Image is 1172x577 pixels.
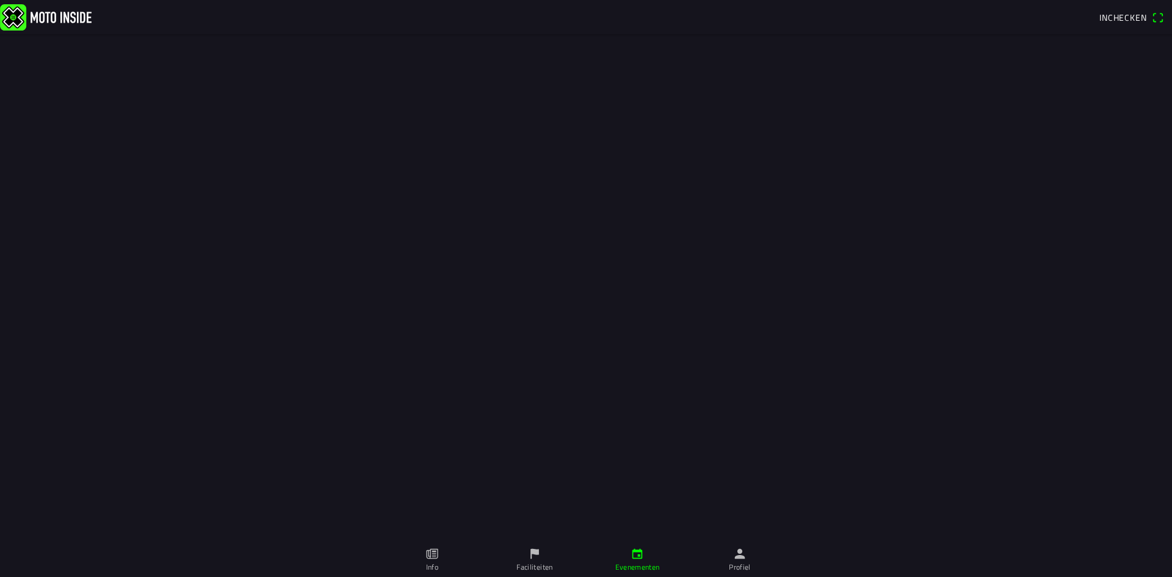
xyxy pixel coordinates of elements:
[1099,11,1147,24] span: Inchecken
[516,562,552,573] ion-label: Faciliteiten
[615,562,660,573] ion-label: Evenementen
[528,547,541,561] ion-icon: flag
[729,562,751,573] ion-label: Profiel
[425,547,439,561] ion-icon: paper
[1093,7,1170,27] a: Incheckenqr scanner
[631,547,644,561] ion-icon: calendar
[426,562,438,573] ion-label: Info
[733,547,747,561] ion-icon: person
